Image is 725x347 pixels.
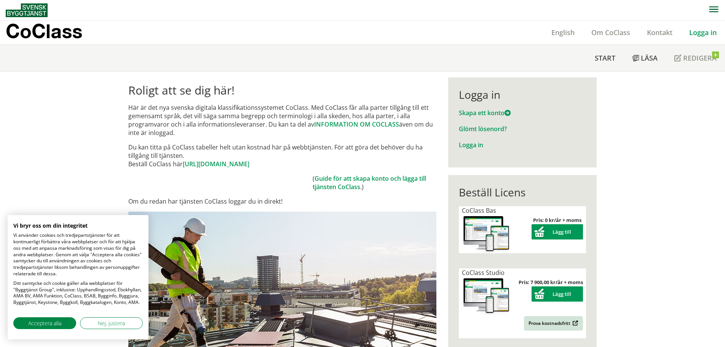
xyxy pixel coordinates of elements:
strong: Pris: 0 kr/år + moms [533,217,581,223]
p: Ditt samtycke och cookie gäller alla webbplatser för "Byggtjänst Group", inklusive: Upphandlingss... [13,280,143,306]
p: Här är det nya svenska digitala klassifikationssystemet CoClass. Med CoClass får alla parter till... [128,103,436,137]
a: Kontakt [639,28,681,37]
h1: Roligt att se dig här! [128,84,436,97]
strong: Pris: 7 900,00 kr/år + moms [519,279,583,286]
a: [URL][DOMAIN_NAME] [183,160,249,168]
span: Acceptera alla [28,319,61,327]
a: CoClass [6,21,99,44]
a: Glömt lösenord? [459,125,507,133]
span: CoClass Studio [462,268,505,277]
a: Lägg till [532,228,583,235]
a: Prova kostnadsfritt [524,316,583,331]
a: Start [586,45,624,71]
h2: Vi bryr oss om din integritet [13,222,143,229]
p: Om du redan har tjänsten CoClass loggar du in direkt! [128,197,436,206]
span: Läsa [641,53,658,63]
button: Acceptera alla cookies [13,317,76,329]
img: coclass-license.jpg [462,277,511,315]
p: Vi använder cookies och tredjepartstjänster för att kontinuerligt förbättra våra webbplatser och ... [13,232,143,277]
span: Nej, justera [98,319,125,327]
img: Outbound.png [571,320,578,326]
a: Om CoClass [583,28,639,37]
a: English [543,28,583,37]
img: coclass-license.jpg [462,215,511,253]
span: CoClass Bas [462,206,496,215]
a: Logga in [459,141,483,149]
a: Läsa [624,45,666,71]
a: INFORMATION OM COCLASS [314,120,399,129]
img: Svensk Byggtjänst [6,3,48,17]
div: Logga in [459,88,586,101]
a: Skapa ett konto [459,109,511,117]
button: Lägg till [532,286,583,302]
a: Guide för att skapa konto och lägga till tjänsten CoClass [313,174,426,191]
button: Justera cookie preferenser [80,317,143,329]
div: Beställ Licens [459,186,586,199]
a: Lägg till [532,291,583,297]
button: Lägg till [532,224,583,239]
a: Logga in [681,28,725,37]
td: ( .) [313,174,436,191]
p: CoClass [6,27,82,35]
span: Start [595,53,615,63]
p: Du kan titta på CoClass tabeller helt utan kostnad här på webbtjänsten. För att göra det behöver ... [128,143,436,168]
